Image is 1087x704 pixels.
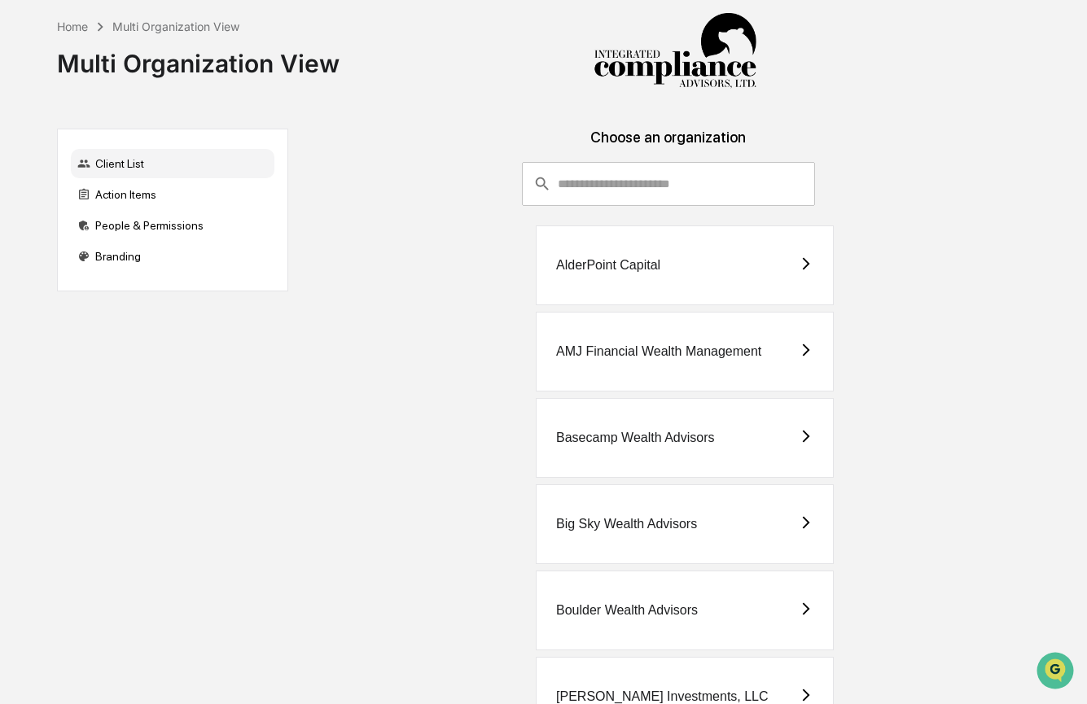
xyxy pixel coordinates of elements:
[71,242,274,271] div: Branding
[16,238,29,251] div: 🔎
[71,149,274,178] div: Client List
[57,36,340,78] div: Multi Organization View
[33,205,105,221] span: Preclearance
[556,344,761,359] div: AMJ Financial Wealth Management
[16,125,46,154] img: 1746055101610-c473b297-6a78-478c-a979-82029cc54cd1
[594,13,756,90] img: Integrated Compliance Advisors
[118,207,131,220] div: 🗄️
[522,162,816,206] div: consultant-dashboard__filter-organizations-search-bar
[55,141,206,154] div: We're available if you need us!
[71,211,274,240] div: People & Permissions
[301,129,1036,162] div: Choose an organization
[57,20,88,33] div: Home
[162,276,197,288] span: Pylon
[556,517,697,531] div: Big Sky Wealth Advisors
[1035,650,1079,694] iframe: Open customer support
[55,125,267,141] div: Start new chat
[10,199,112,228] a: 🖐️Preclearance
[277,129,296,149] button: Start new chat
[16,207,29,220] div: 🖐️
[134,205,202,221] span: Attestations
[112,20,239,33] div: Multi Organization View
[33,236,103,252] span: Data Lookup
[556,431,714,445] div: Basecamp Wealth Advisors
[16,34,296,60] p: How can we help?
[10,230,109,259] a: 🔎Data Lookup
[112,199,208,228] a: 🗄️Attestations
[556,603,698,618] div: Boulder Wealth Advisors
[556,258,660,273] div: AlderPoint Capital
[556,689,769,704] div: [PERSON_NAME] Investments, LLC
[115,275,197,288] a: Powered byPylon
[71,180,274,209] div: Action Items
